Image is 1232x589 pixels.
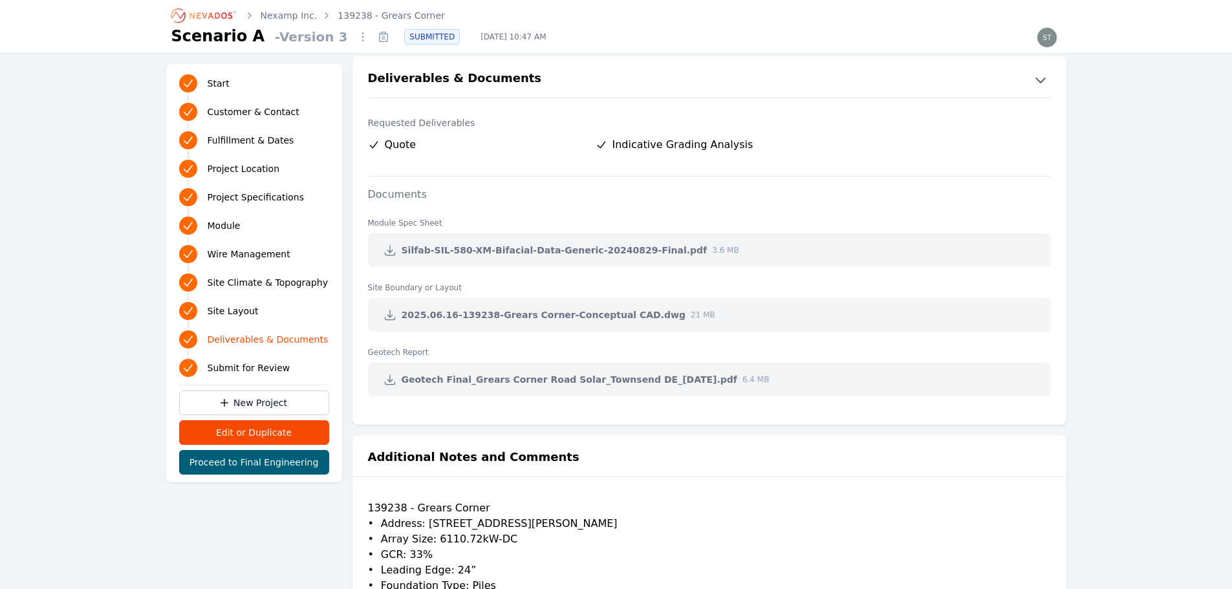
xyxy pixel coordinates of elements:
span: Fulfillment & Dates [208,134,294,147]
span: Project Location [208,162,280,175]
span: Site Layout [208,305,259,317]
h2: Deliverables & Documents [368,69,542,90]
a: 139238 - Grears Corner [338,9,444,22]
dt: Geotech Report [368,337,1051,358]
span: Wire Management [208,248,290,261]
span: Start [208,77,230,90]
span: [DATE] 10:47 AM [470,32,556,42]
dt: Site Boundary or Layout [368,272,1051,293]
span: 6.4 MB [742,374,769,385]
img: steve.mustaro@nevados.solar [1037,27,1057,48]
span: Module [208,219,241,232]
span: Deliverables & Documents [208,333,329,346]
label: Requested Deliverables [368,116,1051,129]
span: Site Climate & Topography [208,276,328,289]
span: Quote [385,137,416,153]
span: 2025.06.16-139238-Grears Corner-Conceptual CAD.dwg [402,308,686,321]
a: Nexamp Inc. [261,9,318,22]
span: Project Specifications [208,191,305,204]
button: Deliverables & Documents [352,69,1066,90]
span: - Version 3 [270,28,352,46]
span: 21 MB [691,310,715,320]
dt: Module Spec Sheet [368,208,1051,228]
h1: Scenario A [171,26,265,47]
nav: Progress [179,72,329,380]
button: Proceed to Final Engineering [179,450,329,475]
button: Edit or Duplicate [179,420,329,445]
a: New Project [179,391,329,415]
label: Documents [352,188,442,200]
span: Customer & Contact [208,105,299,118]
h2: Additional Notes and Comments [368,448,579,466]
nav: Breadcrumb [171,5,445,26]
span: Geotech Final_Grears Corner Road Solar_Townsend DE_[DATE].pdf [402,373,737,386]
span: Indicative Grading Analysis [612,137,753,153]
span: Silfab-SIL-580-XM-Bifacial-Data-Generic-20240829-Final.pdf [402,244,708,257]
span: 3.6 MB [712,245,739,255]
span: Submit for Review [208,361,290,374]
div: SUBMITTED [404,29,460,45]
